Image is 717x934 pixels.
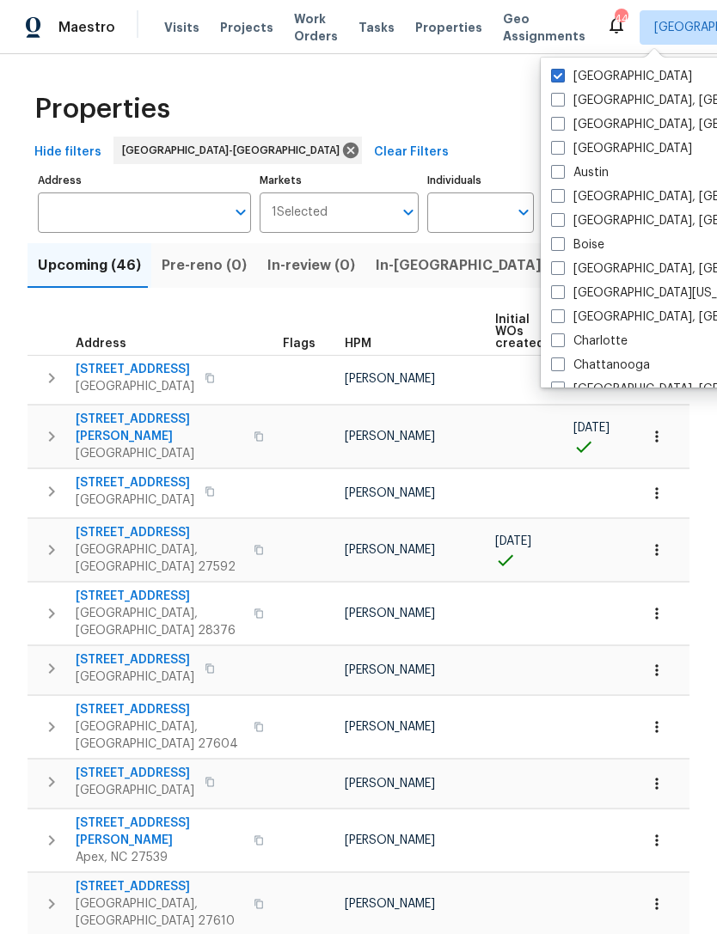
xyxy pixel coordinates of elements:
span: Properties [415,19,482,36]
span: [GEOGRAPHIC_DATA] [76,782,194,799]
span: [GEOGRAPHIC_DATA], [GEOGRAPHIC_DATA] 27610 [76,895,243,930]
span: Upcoming (46) [38,253,141,278]
span: HPM [345,338,371,350]
button: Open [396,200,420,224]
span: Visits [164,19,199,36]
span: [STREET_ADDRESS] [76,701,243,718]
span: Apex, NC 27539 [76,849,243,866]
span: [PERSON_NAME] [345,373,435,385]
button: Open [229,200,253,224]
span: Work Orders [294,10,338,45]
div: 44 [615,10,627,27]
label: Markets [260,175,420,186]
span: Initial WOs created [495,314,544,350]
span: [GEOGRAPHIC_DATA]-[GEOGRAPHIC_DATA] [122,142,346,159]
span: [GEOGRAPHIC_DATA] [76,378,194,395]
span: [PERSON_NAME] [345,544,435,556]
label: Charlotte [551,333,628,350]
span: [GEOGRAPHIC_DATA] [76,668,194,686]
span: [PERSON_NAME] [345,834,435,846]
span: [STREET_ADDRESS] [76,474,194,491]
span: Flags [283,338,316,350]
label: Individuals [427,175,534,186]
span: [DATE] [573,422,610,434]
span: [GEOGRAPHIC_DATA] [76,491,194,509]
label: Boise [551,236,604,253]
span: 1 Selected [272,205,328,220]
span: [STREET_ADDRESS] [76,361,194,378]
span: [PERSON_NAME] [345,721,435,733]
span: Address [76,338,126,350]
span: [PERSON_NAME] [345,487,435,499]
button: Open [512,200,536,224]
label: Address [38,175,251,186]
span: Projects [220,19,273,36]
span: [STREET_ADDRESS] [76,524,243,541]
span: [PERSON_NAME] [345,430,435,443]
span: [STREET_ADDRESS] [76,588,243,605]
span: [GEOGRAPHIC_DATA], [GEOGRAPHIC_DATA] 27604 [76,718,243,753]
label: Chattanooga [551,357,650,374]
span: [STREET_ADDRESS] [76,651,194,668]
span: [GEOGRAPHIC_DATA] [76,445,243,462]
span: Maestro [58,19,115,36]
span: [PERSON_NAME] [345,898,435,910]
span: [STREET_ADDRESS][PERSON_NAME] [76,411,243,445]
span: [STREET_ADDRESS] [76,878,243,895]
span: [PERSON_NAME] [345,607,435,620]
span: Properties [34,101,170,118]
span: Clear Filters [374,142,449,163]
label: Austin [551,164,609,181]
button: Hide filters [28,137,108,168]
span: [PERSON_NAME] [345,664,435,676]
span: [STREET_ADDRESS][PERSON_NAME] [76,815,243,849]
span: [GEOGRAPHIC_DATA], [GEOGRAPHIC_DATA] 27592 [76,541,243,576]
span: Geo Assignments [503,10,585,45]
span: In-review (0) [267,253,355,278]
div: [GEOGRAPHIC_DATA]-[GEOGRAPHIC_DATA] [113,137,362,164]
button: Clear Filters [367,137,456,168]
span: [DATE] [495,535,531,547]
span: [GEOGRAPHIC_DATA], [GEOGRAPHIC_DATA] 28376 [76,605,243,639]
span: [STREET_ADDRESS] [76,765,194,782]
span: Hide filters [34,142,101,163]
label: [GEOGRAPHIC_DATA] [551,140,692,157]
span: In-[GEOGRAPHIC_DATA] (16) [376,253,571,278]
span: Tasks [358,21,395,34]
span: Pre-reno (0) [162,253,247,278]
label: [GEOGRAPHIC_DATA] [551,68,692,85]
span: [PERSON_NAME] [345,778,435,790]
